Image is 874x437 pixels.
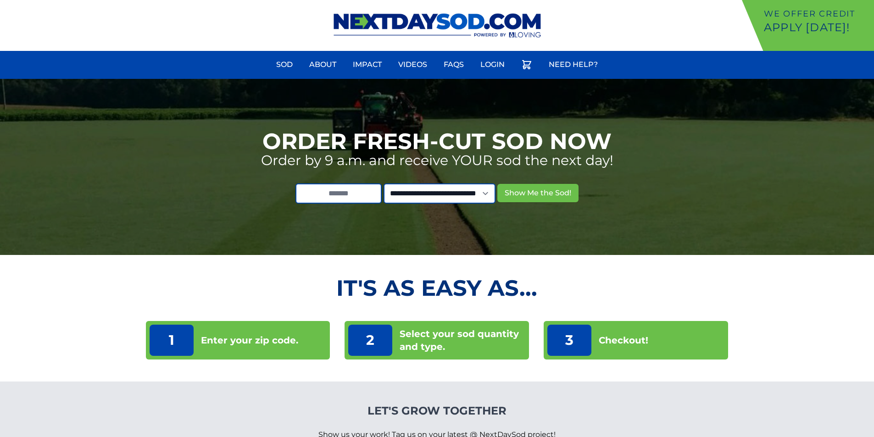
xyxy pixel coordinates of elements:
h1: Order Fresh-Cut Sod Now [262,130,612,152]
p: 1 [150,325,194,356]
a: About [304,54,342,76]
p: Order by 9 a.m. and receive YOUR sod the next day! [261,152,613,169]
p: Checkout! [599,334,648,347]
p: Select your sod quantity and type. [400,327,525,353]
a: Login [475,54,510,76]
p: Enter your zip code. [201,334,298,347]
p: 3 [547,325,591,356]
p: 2 [348,325,392,356]
h4: Let's Grow Together [318,404,556,418]
p: We offer Credit [764,7,870,20]
a: Videos [393,54,433,76]
a: Sod [271,54,298,76]
h2: It's as Easy As... [146,277,729,299]
button: Show Me the Sod! [497,184,579,202]
a: FAQs [438,54,469,76]
a: Impact [347,54,387,76]
p: Apply [DATE]! [764,20,870,35]
a: Need Help? [543,54,603,76]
